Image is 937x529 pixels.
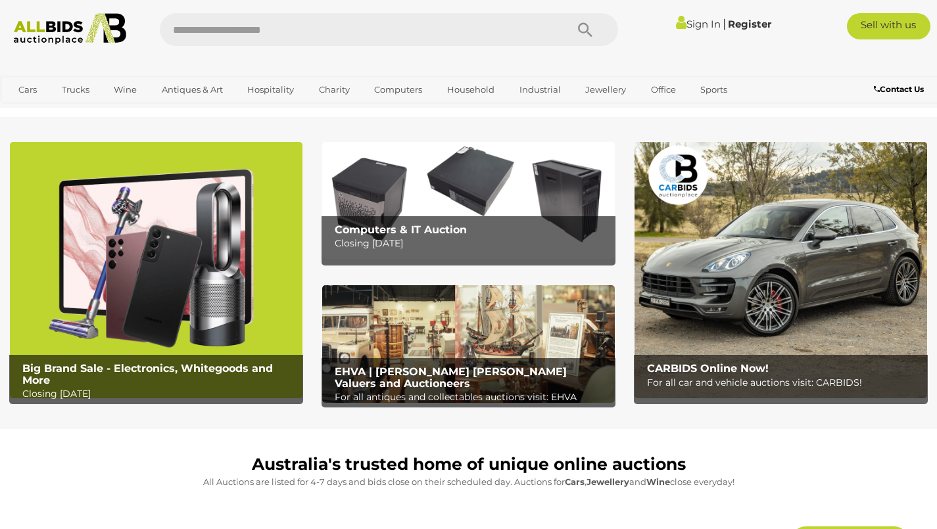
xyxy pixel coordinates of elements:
[635,142,927,398] a: CARBIDS Online Now! CARBIDS Online Now! For all car and vehicle auctions visit: CARBIDS!
[366,79,431,101] a: Computers
[322,142,615,259] img: Computers & IT Auction
[53,79,98,101] a: Trucks
[335,223,467,236] b: Computers & IT Auction
[577,79,635,101] a: Jewellery
[322,285,615,402] img: EHVA | Evans Hastings Valuers and Auctioneers
[565,476,585,487] strong: Cars
[22,362,273,386] b: Big Brand Sale - Electronics, Whitegoods and More
[642,79,685,101] a: Office
[322,285,615,402] a: EHVA | Evans Hastings Valuers and Auctioneers EHVA | [PERSON_NAME] [PERSON_NAME] Valuers and Auct...
[635,142,927,398] img: CARBIDS Online Now!
[322,142,615,259] a: Computers & IT Auction Computers & IT Auction Closing [DATE]
[676,18,721,30] a: Sign In
[847,13,931,39] a: Sell with us
[692,79,736,101] a: Sports
[439,79,503,101] a: Household
[646,476,670,487] strong: Wine
[10,142,302,398] img: Big Brand Sale - Electronics, Whitegoods and More
[16,455,921,474] h1: Australia's trusted home of unique online auctions
[7,13,133,45] img: Allbids.com.au
[335,365,567,390] b: EHVA | [PERSON_NAME] [PERSON_NAME] Valuers and Auctioneers
[153,79,231,101] a: Antiques & Art
[22,386,297,402] p: Closing [DATE]
[105,79,145,101] a: Wine
[16,474,921,490] p: All Auctions are listed for 4-7 days and bids close on their scheduled day. Auctions for , and cl...
[874,84,924,94] b: Contact Us
[511,79,569,101] a: Industrial
[335,389,609,405] p: For all antiques and collectables auctions visit: EHVA
[723,16,726,31] span: |
[10,101,120,122] a: [GEOGRAPHIC_DATA]
[874,82,927,97] a: Contact Us
[10,142,302,398] a: Big Brand Sale - Electronics, Whitegoods and More Big Brand Sale - Electronics, Whitegoods and Mo...
[239,79,302,101] a: Hospitality
[335,235,609,252] p: Closing [DATE]
[728,18,771,30] a: Register
[587,476,629,487] strong: Jewellery
[310,79,358,101] a: Charity
[647,375,921,391] p: For all car and vehicle auctions visit: CARBIDS!
[552,13,618,46] button: Search
[10,79,45,101] a: Cars
[647,362,769,375] b: CARBIDS Online Now!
